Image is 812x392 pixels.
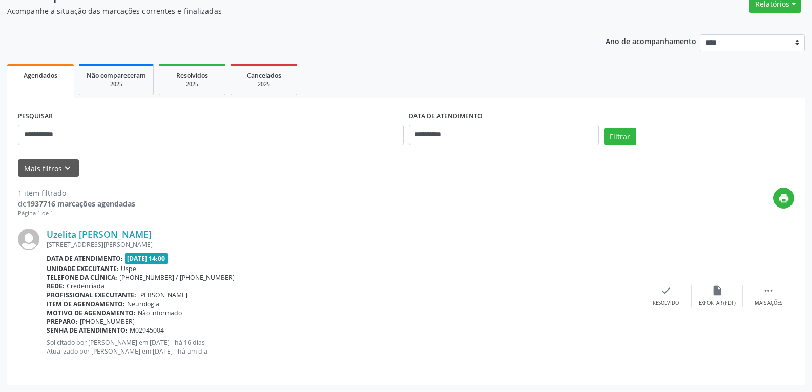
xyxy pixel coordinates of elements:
[660,285,672,296] i: check
[604,128,636,145] button: Filtrar
[47,282,65,291] b: Rede:
[18,188,135,198] div: 1 item filtrado
[47,308,136,317] b: Motivo de agendamento:
[18,159,79,177] button: Mais filtroskeyboard_arrow_down
[247,71,281,80] span: Cancelados
[130,326,164,335] span: M02945004
[763,285,774,296] i: 
[18,198,135,209] div: de
[409,109,483,125] label: DATA DE ATENDIMENTO
[238,80,289,88] div: 2025
[7,6,566,16] p: Acompanhe a situação das marcações correntes e finalizadas
[47,273,117,282] b: Telefone da clínica:
[47,229,152,240] a: Uzelita [PERSON_NAME]
[121,264,136,273] span: Uspe
[27,199,135,209] strong: 1937716 marcações agendadas
[125,253,168,264] span: [DATE] 14:00
[699,300,736,307] div: Exportar (PDF)
[62,162,73,174] i: keyboard_arrow_down
[47,240,640,249] div: [STREET_ADDRESS][PERSON_NAME]
[653,300,679,307] div: Resolvido
[138,308,182,317] span: Não informado
[47,291,136,299] b: Profissional executante:
[712,285,723,296] i: insert_drive_file
[24,71,57,80] span: Agendados
[778,193,789,204] i: print
[47,338,640,356] p: Solicitado por [PERSON_NAME] em [DATE] - há 16 dias Atualizado por [PERSON_NAME] em [DATE] - há u...
[47,300,125,308] b: Item de agendamento:
[606,34,696,47] p: Ano de acompanhamento
[127,300,159,308] span: Neurologia
[47,254,123,263] b: Data de atendimento:
[18,229,39,250] img: img
[18,209,135,218] div: Página 1 de 1
[755,300,782,307] div: Mais ações
[47,326,128,335] b: Senha de atendimento:
[87,80,146,88] div: 2025
[47,264,119,273] b: Unidade executante:
[18,109,53,125] label: PESQUISAR
[138,291,188,299] span: [PERSON_NAME]
[47,317,78,326] b: Preparo:
[87,71,146,80] span: Não compareceram
[67,282,105,291] span: Credenciada
[119,273,235,282] span: [PHONE_NUMBER] / [PHONE_NUMBER]
[176,71,208,80] span: Resolvidos
[166,80,218,88] div: 2025
[773,188,794,209] button: print
[80,317,135,326] span: [PHONE_NUMBER]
